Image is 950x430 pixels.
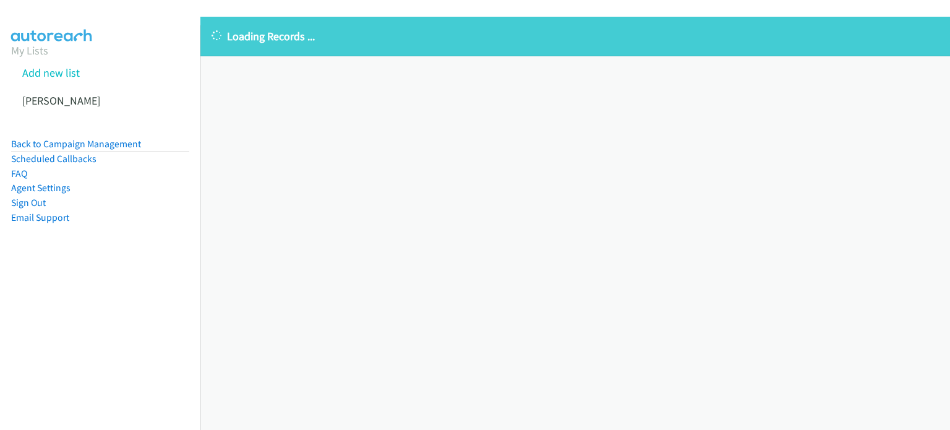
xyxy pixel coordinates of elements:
a: Back to Campaign Management [11,138,141,150]
a: Add new list [22,66,80,80]
a: FAQ [11,168,27,179]
a: Agent Settings [11,182,71,194]
a: Sign Out [11,197,46,209]
a: Scheduled Callbacks [11,153,96,165]
a: [PERSON_NAME] [22,93,100,108]
a: Email Support [11,212,69,223]
a: My Lists [11,43,48,58]
p: Loading Records ... [212,28,939,45]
